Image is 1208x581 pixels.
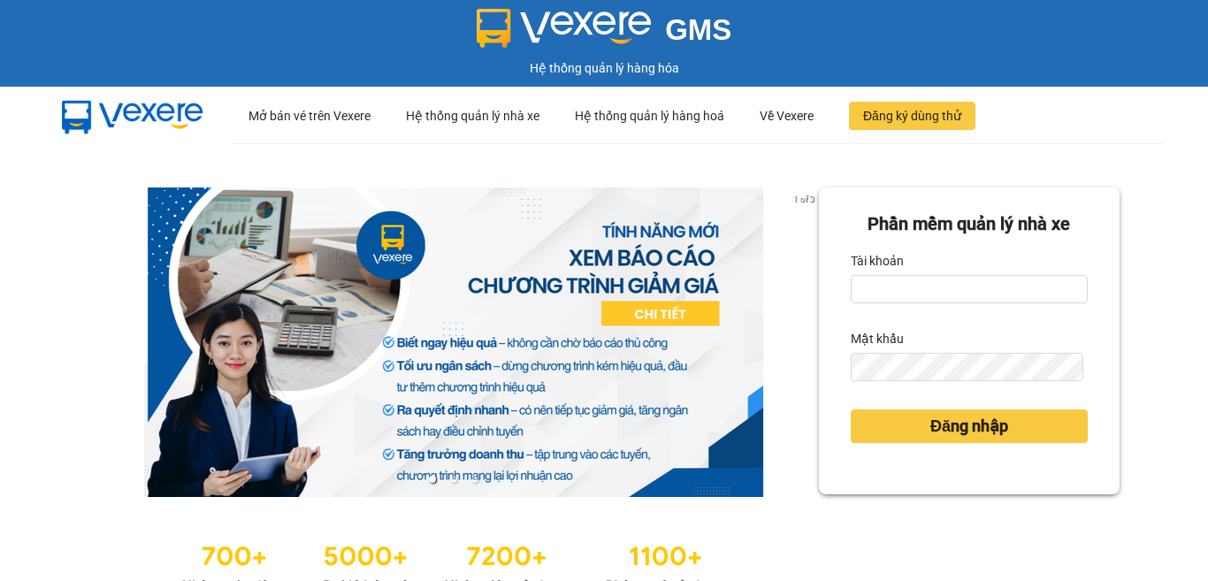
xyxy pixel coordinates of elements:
[851,210,1088,238] div: Phần mềm quản lý nhà xe
[471,476,478,483] li: slide item 3
[863,106,961,126] span: Đăng ký dùng thử
[477,27,732,41] a: GMS
[930,414,1008,439] span: Đăng nhập
[851,275,1088,303] input: Tài khoản
[44,87,221,145] img: mbUUG5Q.png
[429,476,436,483] li: slide item 1
[760,88,814,144] div: Về Vexere
[477,9,652,48] img: logo 2
[851,325,904,353] label: Mật khẩu
[851,409,1088,443] button: Đăng nhập
[406,88,539,144] div: Hệ thống quản lý nhà xe
[794,187,819,497] button: next slide / item
[88,187,113,497] button: previous slide / item
[450,476,457,483] li: slide item 2
[788,187,819,210] p: 1 of 3
[575,88,724,144] div: Hệ thống quản lý hàng hoá
[248,88,371,144] div: Mở bán vé trên Vexere
[851,247,904,275] label: Tài khoản
[849,102,975,130] button: Đăng ký dùng thử
[665,13,731,46] span: GMS
[4,58,1204,78] div: Hệ thống quản lý hàng hóa
[851,353,1083,381] input: Mật khẩu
